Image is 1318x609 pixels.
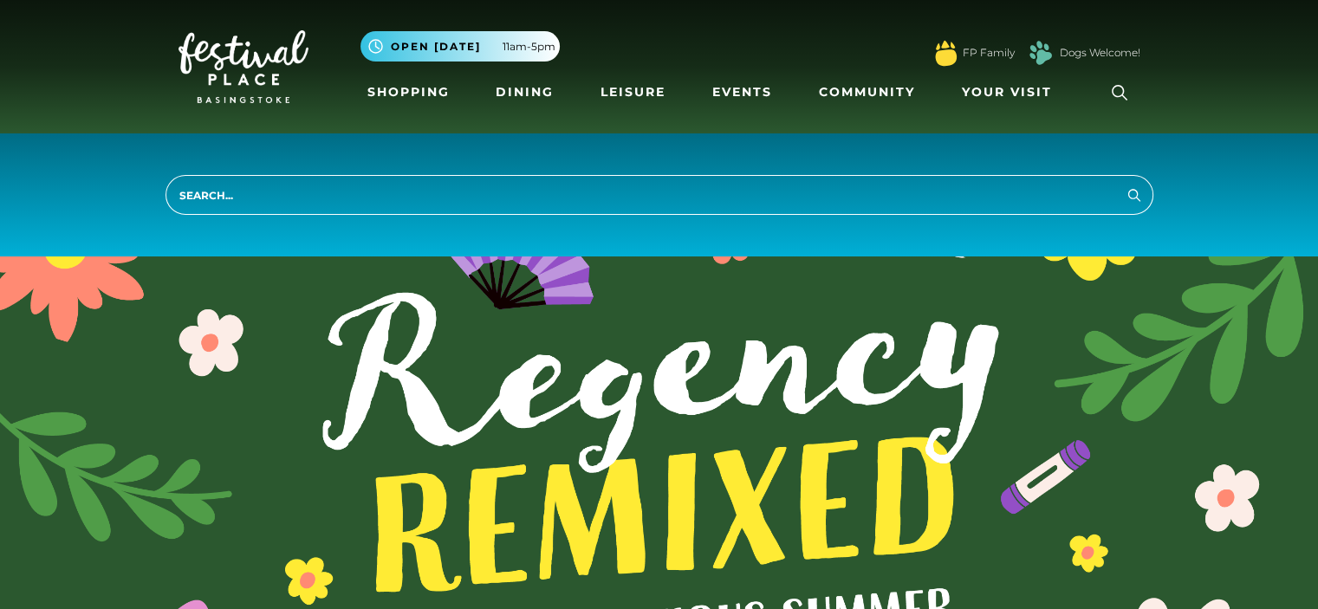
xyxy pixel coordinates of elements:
a: Shopping [360,76,457,108]
span: Open [DATE] [391,39,481,55]
button: Open [DATE] 11am-5pm [360,31,560,62]
span: 11am-5pm [503,39,555,55]
a: Dining [489,76,561,108]
a: Leisure [594,76,672,108]
img: Festival Place Logo [179,30,308,103]
a: Your Visit [955,76,1068,108]
a: Dogs Welcome! [1060,45,1140,61]
input: Search... [166,175,1153,215]
span: Your Visit [962,83,1052,101]
a: FP Family [963,45,1015,61]
a: Community [812,76,922,108]
a: Events [705,76,779,108]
